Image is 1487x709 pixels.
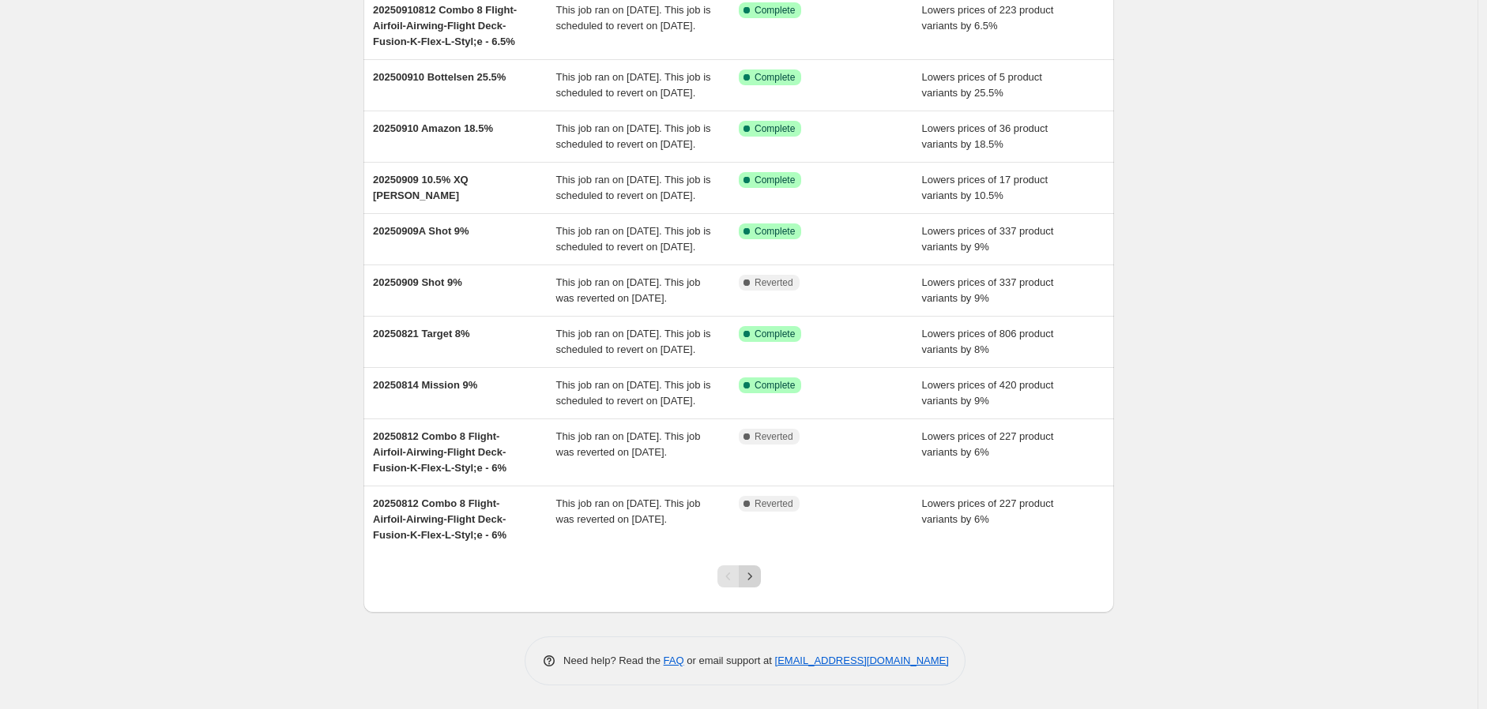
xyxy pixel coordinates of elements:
span: 202500910 Bottelsen 25.5% [373,71,506,83]
span: Lowers prices of 227 product variants by 6% [922,430,1054,458]
span: This job ran on [DATE]. This job is scheduled to revert on [DATE]. [556,174,711,201]
span: 20250910812 Combo 8 Flight-Airfoil-Airwing-Flight Deck-Fusion-K-Flex-L-Styl;e - 6.5% [373,4,517,47]
span: This job ran on [DATE]. This job is scheduled to revert on [DATE]. [556,122,711,150]
span: Complete [755,379,795,392]
span: This job ran on [DATE]. This job is scheduled to revert on [DATE]. [556,225,711,253]
span: Need help? Read the [563,655,664,666]
span: Lowers prices of 5 product variants by 25.5% [922,71,1042,99]
span: This job ran on [DATE]. This job was reverted on [DATE]. [556,497,701,525]
span: Complete [755,328,795,340]
span: Lowers prices of 17 product variants by 10.5% [922,174,1048,201]
button: Next [739,565,761,587]
span: 20250910 Amazon 18.5% [373,122,493,134]
span: Reverted [755,276,793,289]
span: Complete [755,4,795,17]
nav: Pagination [717,565,761,587]
span: 20250814 Mission 9% [373,379,477,391]
span: This job ran on [DATE]. This job is scheduled to revert on [DATE]. [556,71,711,99]
span: This job ran on [DATE]. This job was reverted on [DATE]. [556,430,701,458]
span: This job ran on [DATE]. This job is scheduled to revert on [DATE]. [556,4,711,32]
span: Lowers prices of 223 product variants by 6.5% [922,4,1054,32]
a: FAQ [664,655,684,666]
span: Complete [755,225,795,238]
span: Reverted [755,430,793,443]
span: Reverted [755,497,793,510]
span: 20250812 Combo 8 Flight-Airfoil-Airwing-Flight Deck-Fusion-K-Flex-L-Styl;e - 6% [373,497,506,541]
span: Lowers prices of 36 product variants by 18.5% [922,122,1048,150]
span: or email support at [684,655,775,666]
span: Lowers prices of 227 product variants by 6% [922,497,1054,525]
span: This job ran on [DATE]. This job is scheduled to revert on [DATE]. [556,328,711,355]
span: Complete [755,71,795,84]
span: Complete [755,174,795,186]
span: 20250909 10.5% XQ [PERSON_NAME] [373,174,469,201]
span: This job ran on [DATE]. This job was reverted on [DATE]. [556,276,701,304]
span: 20250909 Shot 9% [373,276,462,288]
span: Lowers prices of 420 product variants by 9% [922,379,1054,407]
span: Complete [755,122,795,135]
span: 20250821 Target 8% [373,328,470,339]
span: Lowers prices of 337 product variants by 9% [922,276,1054,304]
span: 20250812 Combo 8 Flight-Airfoil-Airwing-Flight Deck-Fusion-K-Flex-L-Styl;e - 6% [373,430,506,474]
span: Lowers prices of 806 product variants by 8% [922,328,1054,355]
span: 20250909A Shot 9% [373,225,469,237]
a: [EMAIL_ADDRESS][DOMAIN_NAME] [775,655,949,666]
span: Lowers prices of 337 product variants by 9% [922,225,1054,253]
span: This job ran on [DATE]. This job is scheduled to revert on [DATE]. [556,379,711,407]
